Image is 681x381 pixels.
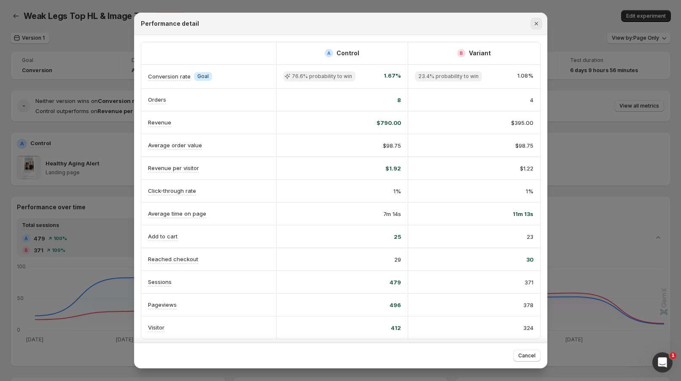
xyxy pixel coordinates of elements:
[530,18,542,30] button: Close
[148,186,196,195] p: Click-through rate
[377,119,401,127] span: $790.00
[527,232,533,241] span: 23
[511,119,533,127] span: $395.00
[148,278,172,286] p: Sessions
[336,49,359,57] h2: Control
[390,301,401,309] span: 496
[523,324,533,332] span: 324
[384,71,401,81] span: 1.67%
[513,210,533,218] span: 11m 13s
[394,255,401,264] span: 29
[383,210,401,218] span: 7m 14s
[520,164,533,173] span: $1.22
[523,301,533,309] span: 378
[393,187,401,195] span: 1%
[148,323,164,332] p: Visitor
[148,141,202,149] p: Average order value
[526,187,533,195] span: 1%
[148,72,191,81] p: Conversion rate
[515,141,533,150] span: $98.75
[525,278,533,286] span: 371
[460,51,463,56] h2: B
[526,255,533,264] span: 30
[383,141,401,150] span: $98.75
[148,300,177,309] p: Pageviews
[148,232,178,240] p: Add to cart
[517,71,533,81] span: 1.08%
[652,352,673,373] iframe: Intercom live chat
[148,95,166,104] p: Orders
[418,73,479,80] span: 23.4% probability to win
[394,232,401,241] span: 25
[469,49,491,57] h2: Variant
[141,19,199,28] h2: Performance detail
[670,352,676,359] span: 1
[197,73,209,80] span: Goal
[518,352,536,359] span: Cancel
[148,209,206,218] p: Average time on page
[327,51,331,56] h2: A
[292,73,352,80] span: 76.6% probability to win
[385,164,401,173] span: $1.92
[513,350,541,362] button: Cancel
[390,278,401,286] span: 479
[397,96,401,104] span: 8
[148,164,199,172] p: Revenue per visitor
[530,96,533,104] span: 4
[148,255,198,263] p: Reached checkout
[148,118,171,127] p: Revenue
[391,324,401,332] span: 412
